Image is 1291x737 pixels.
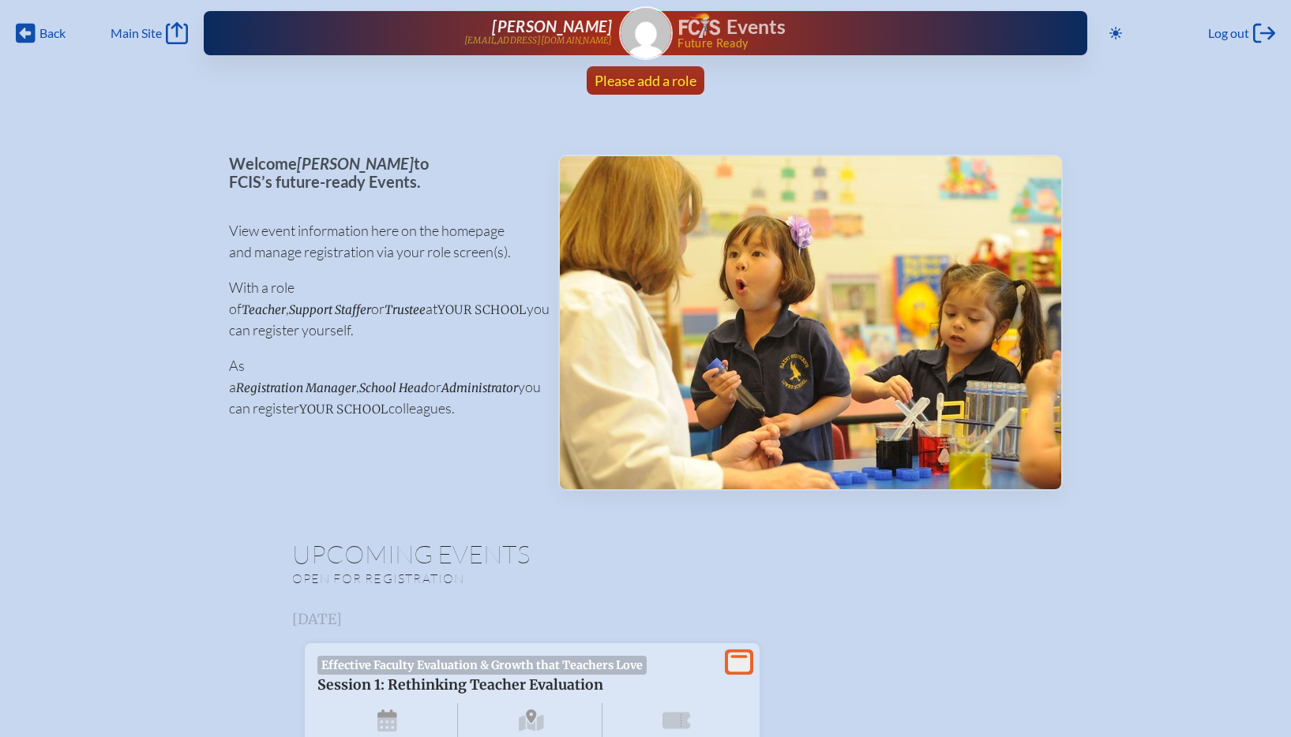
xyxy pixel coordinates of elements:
p: [EMAIL_ADDRESS][DOMAIN_NAME] [464,36,613,46]
span: Please add a role [595,72,696,89]
a: Please add a role [588,66,703,95]
span: Log out [1208,25,1249,41]
a: Gravatar [619,6,673,60]
span: Administrator [441,380,518,395]
span: Support Staffer [289,302,371,317]
span: Registration Manager [236,380,356,395]
span: Teacher [242,302,286,317]
p: As a , or you can register colleagues. [229,355,533,419]
img: Events [560,156,1061,489]
h1: Upcoming Events [292,541,1000,567]
p: Open for registration [292,571,709,586]
a: [PERSON_NAME][EMAIL_ADDRESS][DOMAIN_NAME] [254,17,612,49]
p: View event information here on the homepage and manage registration via your role screen(s). [229,220,533,263]
h3: [DATE] [292,612,1000,627]
span: Session 1: Rethinking Teacher Evaluation [317,676,603,694]
span: [PERSON_NAME] [297,154,414,173]
p: Welcome to FCIS’s future-ready Events. [229,155,533,190]
a: Main Site [111,22,188,44]
span: Trustee [385,302,426,317]
img: Gravatar [621,8,671,58]
p: With a role of , or at you can register yourself. [229,277,533,341]
span: Effective Faculty Evaluation & Growth that Teachers Love [317,656,647,675]
div: FCIS Events — Future ready [679,13,1037,49]
span: School Head [359,380,428,395]
span: Future Ready [677,38,1036,49]
span: Main Site [111,25,162,41]
span: your school [299,402,388,417]
span: Back [39,25,66,41]
span: your school [437,302,527,317]
span: [PERSON_NAME] [492,17,612,36]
